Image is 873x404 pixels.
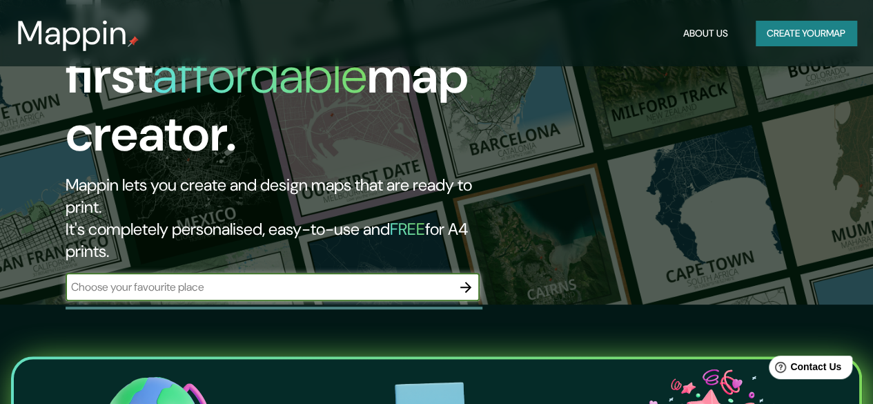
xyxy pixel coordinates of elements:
[153,44,367,108] h1: affordable
[66,174,502,262] h2: Mappin lets you create and design maps that are ready to print. It's completely personalised, eas...
[128,36,139,47] img: mappin-pin
[66,279,452,295] input: Choose your favourite place
[390,218,425,240] h5: FREE
[750,350,858,389] iframe: Help widget launcher
[678,21,734,46] button: About Us
[756,21,856,46] button: Create yourmap
[17,14,128,52] h3: Mappin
